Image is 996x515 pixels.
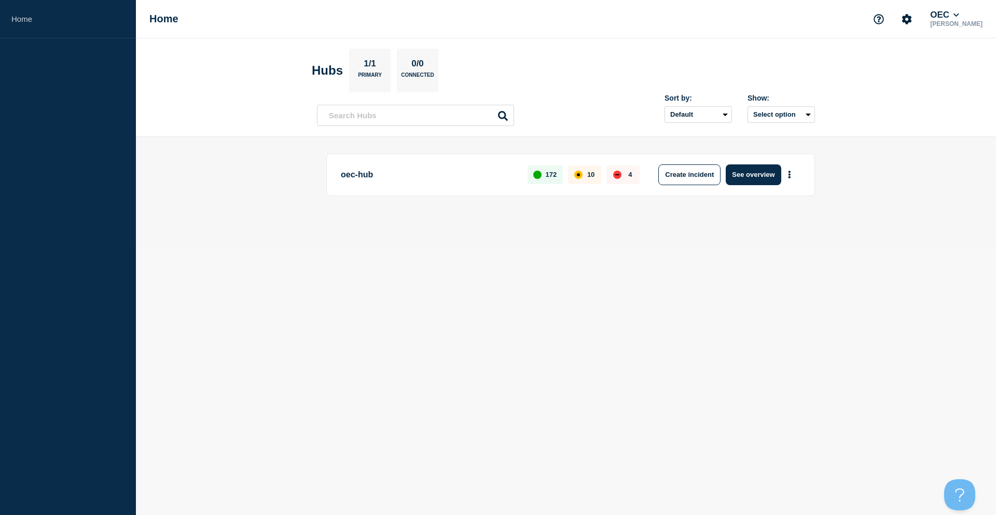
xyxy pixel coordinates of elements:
[665,94,732,102] div: Sort by:
[546,171,557,178] p: 172
[341,164,516,185] p: oec-hub
[896,8,918,30] button: Account settings
[358,72,382,83] p: Primary
[149,13,178,25] h1: Home
[944,479,975,510] iframe: Help Scout Beacon - Open
[783,165,796,184] button: More actions
[726,164,781,185] button: See overview
[748,94,815,102] div: Show:
[868,8,890,30] button: Support
[533,171,542,179] div: up
[574,171,583,179] div: affected
[665,106,732,123] select: Sort by
[748,106,815,123] button: Select option
[401,72,434,83] p: Connected
[312,63,343,78] h2: Hubs
[613,171,621,179] div: down
[628,171,632,178] p: 4
[928,20,985,27] p: [PERSON_NAME]
[317,105,514,126] input: Search Hubs
[408,59,428,72] p: 0/0
[658,164,721,185] button: Create incident
[587,171,594,178] p: 10
[928,10,961,20] button: OEC
[360,59,380,72] p: 1/1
